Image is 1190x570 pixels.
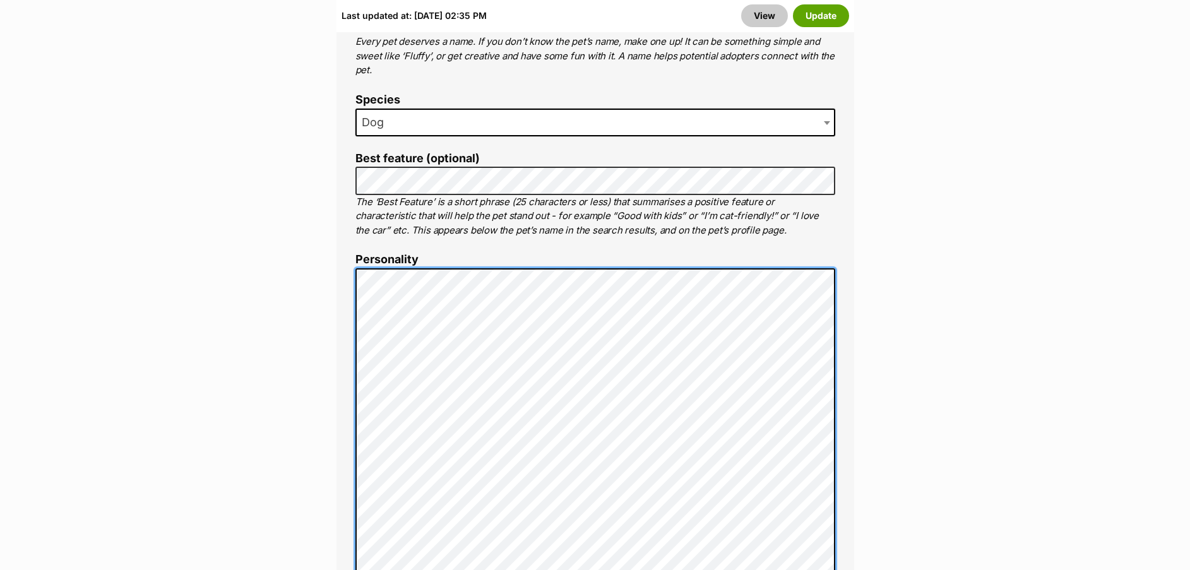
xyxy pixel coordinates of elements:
span: Dog [357,114,396,131]
div: Last updated at: [DATE] 02:35 PM [342,4,487,27]
p: Every pet deserves a name. If you don’t know the pet’s name, make one up! It can be something sim... [355,35,835,78]
p: The ‘Best Feature’ is a short phrase (25 characters or less) that summarises a positive feature o... [355,195,835,238]
a: View [741,4,788,27]
span: Dog [355,109,835,136]
label: Species [355,93,835,107]
label: Personality [355,253,835,266]
button: Update [793,4,849,27]
label: Best feature (optional) [355,152,835,165]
